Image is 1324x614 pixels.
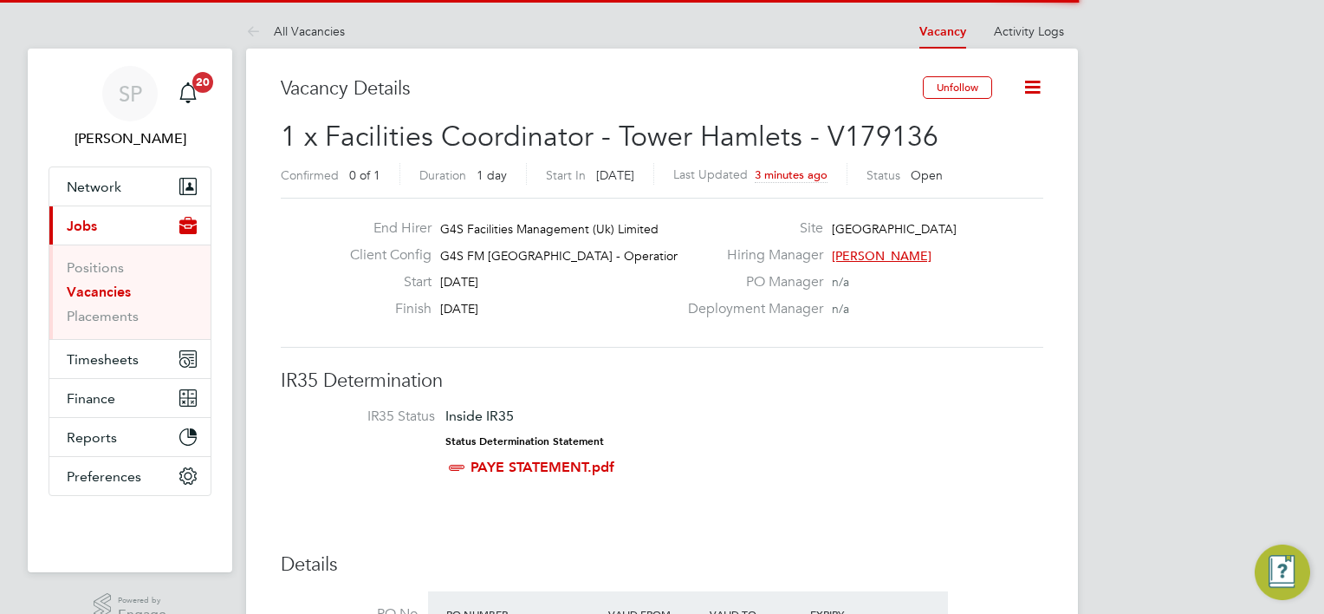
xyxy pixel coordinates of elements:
span: Network [67,179,121,195]
button: Network [49,167,211,206]
span: 3 minutes ago [755,167,827,182]
a: 20 [171,66,205,121]
span: [GEOGRAPHIC_DATA] [832,221,957,237]
span: Jobs [67,218,97,234]
span: [DATE] [596,167,634,183]
span: 20 [192,72,213,93]
a: Vacancy [919,24,966,39]
a: Vacancies [67,284,131,300]
label: Confirmed [281,167,339,183]
span: Reports [67,429,117,446]
label: PO Manager [678,273,823,291]
label: Site [678,219,823,238]
a: Activity Logs [994,23,1064,39]
span: [DATE] [440,274,478,290]
span: [DATE] [440,301,478,317]
label: End Hirer [336,219,432,238]
button: Engage Resource Center [1255,545,1310,600]
span: [PERSON_NAME] [832,248,931,264]
button: Finance [49,379,211,417]
h3: IR35 Determination [281,369,1043,394]
div: Jobs [49,245,211,339]
label: Client Config [336,246,432,265]
button: Reports [49,418,211,456]
span: SP [119,82,142,105]
a: SP[PERSON_NAME] [49,66,211,149]
strong: Status Determination Statement [445,435,604,447]
span: n/a [832,274,849,290]
label: Start [336,273,432,291]
button: Jobs [49,206,211,245]
span: Preferences [67,468,141,485]
span: Smeraldo Porcaro [49,128,211,149]
span: 1 x Facilities Coordinator - Tower Hamlets - V179136 [281,120,938,153]
label: Deployment Manager [678,300,823,318]
span: Open [911,167,943,183]
label: Start In [546,167,586,183]
button: Preferences [49,457,211,495]
span: G4S Facilities Management (Uk) Limited [440,221,659,237]
a: Go to home page [49,513,211,541]
a: Positions [67,259,124,276]
span: Finance [67,390,115,407]
button: Unfollow [923,76,992,99]
span: G4S FM [GEOGRAPHIC_DATA] - Operational [440,248,689,264]
h3: Vacancy Details [281,76,923,101]
span: n/a [832,301,849,317]
a: Placements [67,308,139,324]
label: Status [866,167,900,183]
nav: Main navigation [28,49,232,572]
span: Inside IR35 [445,408,514,424]
label: IR35 Status [298,408,435,426]
label: Duration [419,167,466,183]
span: 0 of 1 [349,167,380,183]
label: Finish [336,300,432,318]
a: All Vacancies [246,23,345,39]
span: Powered by [118,593,166,608]
label: Hiring Manager [678,246,823,265]
label: Last Updated [673,167,748,182]
span: Timesheets [67,351,139,368]
a: PAYE STATEMENT.pdf [471,459,614,475]
button: Timesheets [49,340,211,378]
h3: Details [281,552,1043,578]
img: fastbook-logo-retina.png [49,513,211,541]
span: 1 day [477,167,507,183]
